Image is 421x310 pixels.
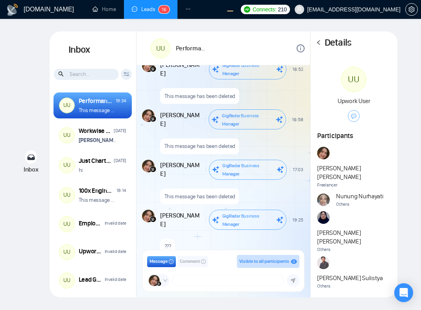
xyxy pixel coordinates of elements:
div: 100x Engineers [79,186,114,195]
div: 18:14 [116,187,127,194]
div: Performance Review 123 [79,97,113,105]
div: Employee of the month ([DATE]) [79,219,102,228]
span: 16:52 [292,66,303,72]
div: UU [151,39,170,58]
span: 1 [162,7,164,12]
h1: Inbox [50,31,136,68]
a: messageLeads16 [132,6,170,13]
span: [PERSON_NAME] [160,61,203,78]
span: [PERSON_NAME] Sulistya [317,274,382,282]
a: homeHome [92,6,116,13]
span: [PERSON_NAME] [PERSON_NAME] [317,164,390,181]
div: Invalid date [105,248,126,255]
span: info-circle [201,259,206,264]
div: UU [342,67,366,92]
span: GigRadar Business Manager [222,113,259,127]
span: Connects: [253,5,276,14]
div: Just Charting [79,157,111,165]
span: [PERSON_NAME] [160,111,203,128]
div: UU [59,188,74,203]
span: left [316,40,321,45]
strong: [PERSON_NAME] [79,137,118,144]
img: Andrian Marsella [317,147,330,159]
span: [PERSON_NAME] [160,211,203,229]
p: This message has been deleted [164,92,235,100]
div: [DATE] [114,157,126,164]
p: This message has been deleted [79,196,117,204]
span: search [58,70,65,78]
img: Andrian [142,210,155,222]
span: Message [150,258,168,265]
img: Ari Sulistya [317,256,330,269]
span: eye [291,258,297,265]
p: This message has been deleted [79,107,117,114]
span: down [163,278,168,283]
img: upwork-logo.png [244,6,250,13]
img: gigradar-bm.png [150,216,156,222]
h1: Participants [317,131,390,140]
span: Comment [180,258,200,265]
span: Nunung Nurhayati [336,192,383,201]
span: 210 [278,5,286,14]
p: This message has been deleted [164,142,235,150]
img: gigradar-bm.png [157,281,161,286]
span: Others [336,201,383,208]
span: Visible to all participants [239,258,289,264]
div: UU [59,245,74,260]
span: Others [317,282,382,290]
div: UU [59,158,74,173]
a: setting [405,6,418,13]
span: info-circle [297,44,305,52]
span: Freelancer [317,181,390,189]
h1: Performance Review 123 [176,44,208,53]
input: Search... [54,69,118,80]
span: Inbox [24,166,39,173]
span: 17:03 [293,166,303,173]
img: Andrian [142,160,155,172]
img: gigradar-bm.png [150,166,156,172]
div: Invalid date [105,220,126,227]
img: Andrian [149,275,160,286]
button: Commentinfo-circle [177,256,208,267]
p: hi [79,166,83,174]
span: [PERSON_NAME] [160,161,203,178]
button: Messageinfo-circle [147,256,176,267]
span: [PERSON_NAME] [PERSON_NAME] [317,229,390,246]
img: gigradar-bm.png [150,66,156,72]
div: UU [59,217,74,232]
span: 6 [164,7,166,12]
div: UU [59,273,74,288]
div: UU [59,128,74,143]
div: Invalid date [105,276,126,283]
div: Open Intercom Messenger [394,283,413,302]
div: 19:34 [116,97,127,105]
img: Naswati Naswati [317,211,330,224]
span: GigRadar Business Manager [222,213,259,227]
span: 19:25 [292,217,303,223]
span: Upwork User [338,97,370,105]
div: Workwise Agency Anniversary (2026) 🥳 [79,127,111,135]
div: Upwork Bidding Expert Needed [79,247,102,256]
span: setting [406,6,417,13]
span: Others [317,246,390,253]
span: user [297,7,302,12]
div: Lead Generation Specialist Needed for Growing Business [79,275,102,284]
p: ??? [164,243,171,250]
span: ellipsis [185,6,191,12]
p: This message has been deleted [164,193,235,200]
p: changed the room name from "Workwise Agency Anniversary (2026) ��" to "Workwiser" [79,137,117,144]
sup: 16 [159,6,170,13]
img: Nunung Nurhayati [317,194,330,206]
img: logo [6,4,19,16]
div: UU [59,98,74,113]
span: 16:58 [292,116,303,123]
div: [DATE] [114,127,126,135]
img: Andrian [142,59,155,72]
img: Andrian [142,109,155,122]
span: info-circle [169,259,174,264]
img: gigradar-bm.png [150,116,156,122]
h1: Details [325,37,351,49]
span: GigRadar Business Manager [222,163,259,177]
button: setting [405,3,418,16]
